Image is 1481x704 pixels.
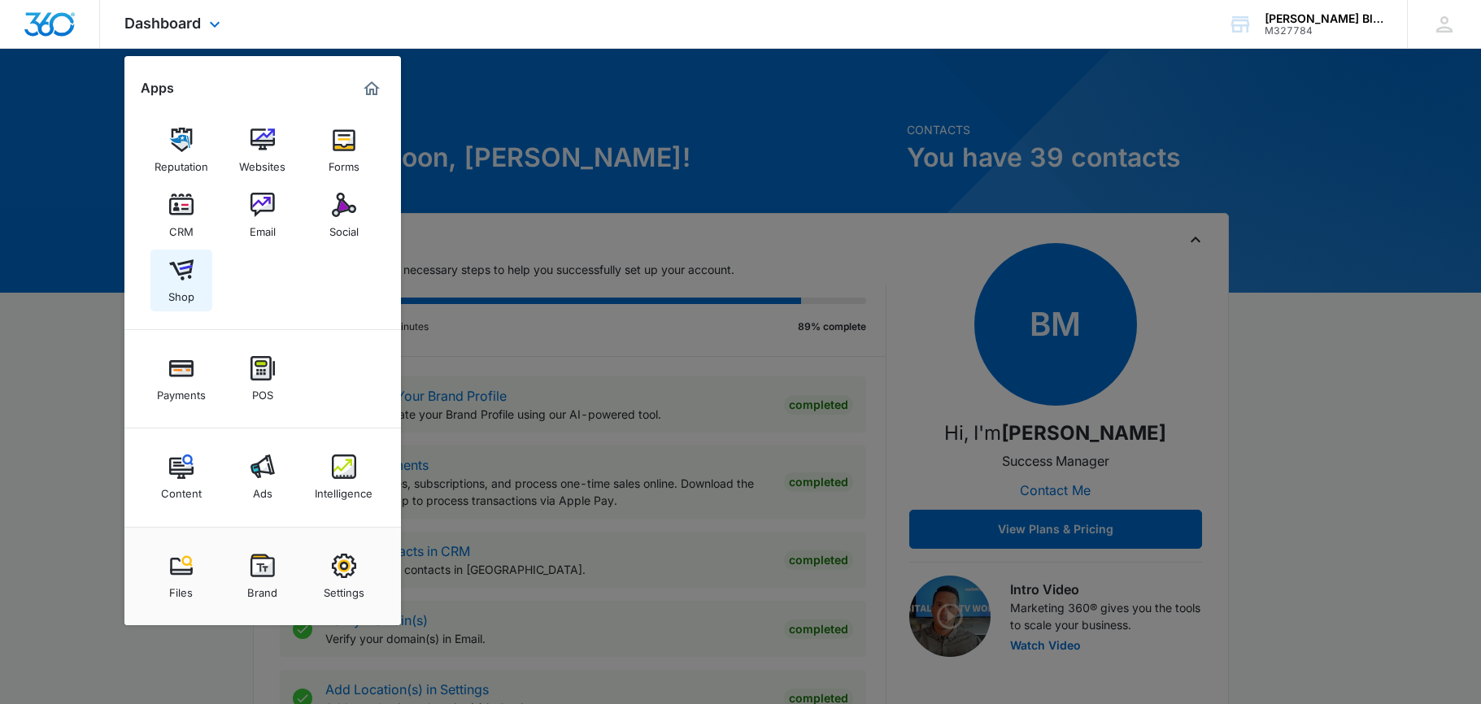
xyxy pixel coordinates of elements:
div: Intelligence [315,479,372,500]
a: Payments [150,348,212,410]
a: CRM [150,185,212,246]
a: Reputation [150,120,212,181]
div: CRM [169,217,194,238]
div: Email [250,217,276,238]
h2: Apps [141,80,174,96]
div: account id [1265,25,1383,37]
div: Files [169,578,193,599]
div: Payments [157,380,206,402]
a: Shop [150,250,212,311]
a: POS [232,348,294,410]
div: Reputation [155,152,208,173]
span: Dashboard [124,15,201,32]
a: Brand [232,545,294,607]
a: Ads [232,446,294,508]
a: Email [232,185,294,246]
a: Settings [313,545,375,607]
div: POS [252,380,273,402]
div: Ads [253,479,272,500]
a: Social [313,185,375,246]
a: Forms [313,120,375,181]
div: Forms [329,152,359,173]
div: Content [161,479,202,500]
div: Websites [239,152,285,173]
div: account name [1265,12,1383,25]
div: Settings [324,578,364,599]
a: Websites [232,120,294,181]
div: Brand [247,578,277,599]
div: Social [329,217,359,238]
a: Content [150,446,212,508]
div: Shop [168,282,194,303]
a: Intelligence [313,446,375,508]
a: Files [150,545,212,607]
a: Marketing 360® Dashboard [359,76,385,102]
